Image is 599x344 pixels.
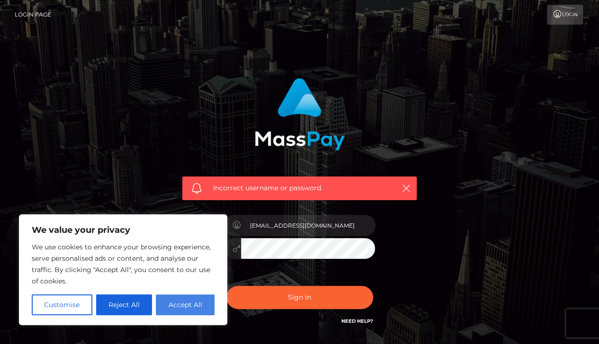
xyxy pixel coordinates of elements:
[96,294,152,315] button: Reject All
[213,183,386,193] span: Incorrect username or password.
[156,294,215,315] button: Accept All
[15,5,51,25] a: Login Page
[241,215,375,236] input: Username...
[226,286,373,309] button: Sign in
[19,214,227,325] div: We value your privacy
[32,241,215,287] p: We use cookies to enhance your browsing experience, serve personalised ads or content, and analys...
[255,78,345,150] img: MassPay Login
[32,294,92,315] button: Customise
[32,224,215,236] p: We value your privacy
[341,318,373,324] a: Need Help?
[547,5,583,25] a: Login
